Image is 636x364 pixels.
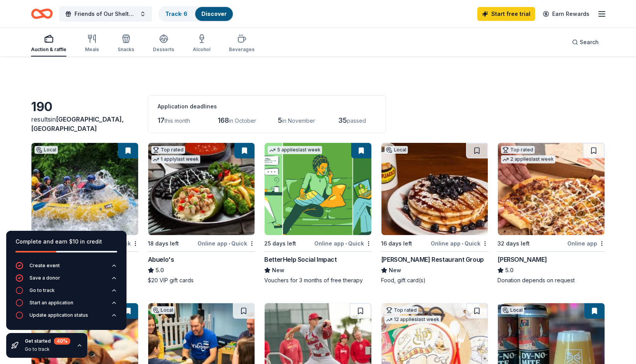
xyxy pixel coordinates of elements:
div: Beverages [229,46,255,53]
div: results [31,115,139,133]
div: [PERSON_NAME] Restaurant Group [381,255,484,264]
button: Alcohol [193,31,210,57]
span: 5.0 [156,266,164,275]
div: $20 VIP gift cards [148,276,255,284]
a: Image for Abuelo's Top rated1 applylast week18 days leftOnline app•QuickAbuelo's5.0$20 VIP gift c... [148,143,255,284]
div: 32 days left [497,239,530,248]
div: 190 [31,99,139,115]
div: Online app Quick [314,239,372,248]
div: 18 days left [148,239,179,248]
img: Image for BetterHelp Social Impact [265,143,371,235]
div: 1 apply last week [151,155,200,163]
a: Discover [201,10,227,17]
div: 40 % [54,338,70,345]
div: Update application status [29,312,88,318]
div: Local [385,146,408,154]
button: Save a donor [16,274,117,287]
div: Go to track [25,346,70,352]
img: Image for Smoky Mountain River Rat [31,143,138,235]
div: Auction & raffle [31,46,66,53]
div: Local [151,306,175,314]
div: Top rated [385,306,418,314]
div: Get started [25,338,70,345]
button: Friends of Our Shelter Dogs Poker Run [59,6,152,22]
span: in November [282,117,315,124]
div: 12 applies last week [385,316,441,324]
button: Create event [16,262,117,274]
a: Home [31,5,53,23]
a: Image for Casey'sTop rated2 applieslast week32 days leftOnline app[PERSON_NAME]5.0Donation depend... [497,143,605,284]
div: Create event [29,263,60,269]
a: Earn Rewards [538,7,594,21]
a: Image for BetterHelp Social Impact5 applieslast week25 days leftOnline app•QuickBetterHelp Social... [264,143,372,284]
span: • [229,240,230,247]
div: Food, gift card(s) [381,276,489,284]
div: Donation depends on request [497,276,605,284]
a: Image for Smoky Mountain River RatLocal4days leftOnline app•QuickSmoky Mountain River RatNewActiv... [31,143,139,284]
img: Image for Abuelo's [148,143,255,235]
div: [PERSON_NAME] [497,255,547,264]
div: Top rated [151,146,185,154]
div: 16 days left [381,239,412,248]
img: Image for Collier Restaurant Group [381,143,488,235]
button: Beverages [229,31,255,57]
a: Start free trial [477,7,535,21]
button: Search [566,34,605,50]
div: Snacks [118,46,134,53]
span: • [462,240,463,247]
span: in October [229,117,256,124]
button: Start an application [16,299,117,311]
button: Track· 6Discover [158,6,234,22]
div: Desserts [153,46,174,53]
span: 35 [338,116,347,124]
span: New [272,266,284,275]
span: 168 [218,116,229,124]
div: Abuelo's [148,255,174,264]
div: BetterHelp Social Impact [264,255,336,264]
button: Desserts [153,31,174,57]
a: Track· 6 [165,10,187,17]
button: Update application status [16,311,117,324]
span: passed [347,117,366,124]
span: • [345,240,347,247]
button: Snacks [118,31,134,57]
div: Online app Quick [198,239,255,248]
div: Complete and earn $10 in credit [16,237,117,246]
div: Save a donor [29,275,60,281]
div: 25 days left [264,239,296,248]
button: Auction & raffle [31,31,66,57]
div: Go to track [29,287,55,294]
span: 5 [278,116,282,124]
span: in [31,115,124,132]
div: Local [35,146,58,154]
span: Search [580,38,599,47]
div: Online app [567,239,605,248]
div: Meals [85,46,99,53]
div: Local [501,306,524,314]
div: 5 applies last week [268,146,322,154]
div: Online app Quick [431,239,488,248]
span: [GEOGRAPHIC_DATA], [GEOGRAPHIC_DATA] [31,115,124,132]
div: Start an application [29,300,73,306]
div: 2 applies last week [501,155,555,163]
a: Image for Collier Restaurant GroupLocal16 days leftOnline app•Quick[PERSON_NAME] Restaurant Group... [381,143,489,284]
span: this month [165,117,190,124]
div: Application deadlines [158,102,376,111]
img: Image for Casey's [498,143,605,235]
span: New [389,266,401,275]
div: Vouchers for 3 months of free therapy [264,276,372,284]
button: Go to track [16,287,117,299]
span: Friends of Our Shelter Dogs Poker Run [75,9,137,19]
span: 17 [158,116,165,124]
button: Meals [85,31,99,57]
div: Top rated [501,146,535,154]
div: Alcohol [193,46,210,53]
span: 5.0 [505,266,513,275]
